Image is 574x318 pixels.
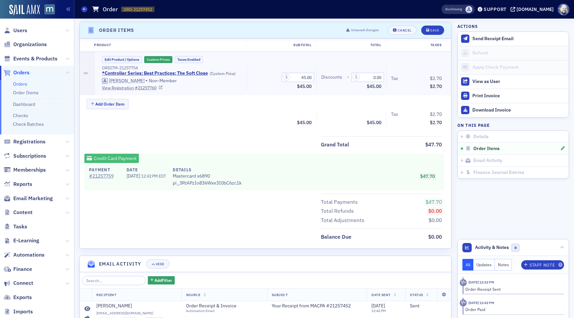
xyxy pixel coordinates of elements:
span: $0.00 [428,207,442,214]
span: Tax [391,75,400,82]
span: Grand Total [321,141,351,149]
span: Discounts [321,74,344,81]
a: Download Invoice [458,103,569,117]
a: #21257759 [89,173,120,180]
a: *Controller Series: Best Practices: The Soft Close [102,70,208,76]
div: View as User [472,79,565,85]
img: SailAMX [9,5,40,15]
div: Total Payments [321,198,358,206]
span: Content [13,209,33,216]
a: Check Batches [13,121,44,127]
div: Tax [391,75,398,82]
a: Automations [4,251,45,259]
span: Events & Products [13,55,57,62]
span: $45.00 [367,83,381,89]
span: Source [186,292,200,297]
h4: Actions [457,23,478,29]
h4: Email Activity [99,261,142,268]
a: View Registration #21257760 [102,85,242,91]
div: Print Invoice [472,93,565,99]
span: $2.70 [430,119,442,125]
div: Balance Due [321,233,351,241]
div: Save [430,29,439,32]
span: Details [473,134,489,140]
time: 12:42 PM [371,308,386,313]
a: Checks [13,113,28,119]
span: Unsaved changes [351,28,379,33]
div: ORDITM-21257754 [102,65,242,70]
button: Cancel [388,26,417,35]
button: Edit Product / Options [102,56,142,63]
a: Reports [4,181,32,188]
div: Staff Note [529,263,555,267]
input: 0.00 [282,73,314,82]
div: Grand Total [321,141,349,149]
a: Tasks [4,223,27,230]
span: Order Receipt & Invoice [186,303,246,309]
span: Tax [391,111,400,118]
span: Finance Journal Entries [473,170,524,176]
div: Tax [391,111,398,118]
span: Your Receipt from MACPA #21257452 [272,303,351,309]
span: Total Refunds [321,207,356,215]
span: Users [13,27,27,34]
div: Hide [156,262,164,266]
span: Justin Chase [465,6,472,13]
h1: Order [103,5,118,13]
span: [DATE] [371,303,385,309]
button: Custom Prices [144,56,172,63]
div: Send Receipt Email [472,36,565,42]
button: Updates [473,259,495,271]
span: Order Items [473,146,500,152]
a: Content [4,209,33,216]
span: $45.00 [297,83,312,89]
button: Send Receipt Email [458,32,569,46]
div: Download Invoice [472,107,565,113]
span: Viewing [445,7,462,12]
button: Hide [146,259,169,269]
time: 8/6/2025 12:42 PM [468,300,494,305]
span: Balance Due [321,233,354,241]
span: $2.70 [430,111,442,117]
span: $0.00 [428,233,442,240]
div: (Custom Price) [210,71,236,76]
div: [PERSON_NAME] [96,303,132,309]
span: 12:42 PM [141,173,158,179]
span: E-Learning [13,237,39,244]
span: • [145,77,147,84]
a: Connect [4,279,33,287]
a: Finance [4,266,32,273]
a: [PERSON_NAME] [102,78,144,84]
a: Subscriptions [4,152,46,160]
span: EDT [158,173,166,179]
span: Reports [13,181,32,188]
button: Save [421,26,444,35]
a: E-Learning [4,237,39,244]
input: Search… [82,276,145,285]
span: Tasks [13,223,27,230]
div: Support [484,6,507,12]
button: Notes [495,259,512,271]
span: Email Activity [473,158,502,164]
span: Subscriptions [13,152,46,160]
h4: Date [127,167,166,173]
a: Registrations [4,138,46,145]
span: 0 [511,244,520,252]
div: Total Refunds [321,207,354,215]
span: $45.00 [367,119,381,125]
span: Total Adjustments [321,216,367,224]
a: Dashboard [13,101,35,107]
div: Subtotal [246,42,316,48]
a: Events & Products [4,55,57,62]
div: Order Paid [465,306,559,312]
span: Memberships [13,166,46,174]
button: [DOMAIN_NAME] [511,7,556,12]
h4: Order Items [99,27,134,34]
span: $2.70 [430,83,442,89]
h4: On this page [457,122,569,128]
div: [PERSON_NAME] [109,78,144,84]
span: Email Marketing [13,195,53,202]
a: Memberships [4,166,46,174]
button: Taxes Enabled [175,56,203,63]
